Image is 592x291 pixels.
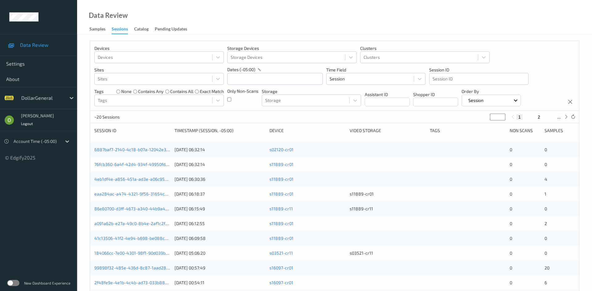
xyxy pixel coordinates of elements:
[112,25,134,34] a: Sessions
[262,88,361,95] p: Storage
[510,176,512,182] span: 0
[89,26,105,34] div: Samples
[510,221,512,226] span: 0
[510,236,512,241] span: 0
[430,127,506,134] div: Tags
[175,161,265,168] div: [DATE] 06:32:14
[545,127,575,134] div: Samples
[510,280,512,285] span: 0
[112,26,128,34] div: Sessions
[175,220,265,227] div: [DATE] 06:12:55
[365,91,410,98] p: Assistant ID
[94,127,170,134] div: Session ID
[510,162,512,167] span: 0
[134,25,155,34] a: Catalog
[94,88,104,95] p: Tags
[94,265,181,270] a: 99898f32-485e-436d-8c87-1aad28903a40
[269,221,294,226] a: s11889-cr01
[94,162,176,167] a: 76fcb360-6a4f-42d4-934f-49950fdcfb27
[175,147,265,153] div: [DATE] 06:32:14
[200,88,224,95] label: exact match
[510,147,512,152] span: 0
[269,176,294,182] a: s11889-cr01
[175,206,265,212] div: [DATE] 06:15:49
[134,26,149,34] div: Catalog
[94,45,224,51] p: Devices
[510,250,512,256] span: 0
[545,280,547,285] span: 6
[94,221,178,226] a: a091a62b-e27a-49c0-8b4e-2af1c2f28380
[138,88,163,95] label: contains any
[94,176,180,182] a: 4eb1df4e-a856-451a-ad3e-a06c95380e4b
[516,114,523,120] button: 1
[466,97,486,103] p: Session
[227,67,255,73] p: dates (-05:00)
[269,162,294,167] a: s11889-cr01
[545,206,547,211] span: 0
[227,88,258,94] p: Only Non-Scans
[121,88,132,95] label: none
[175,191,265,197] div: [DATE] 06:18:37
[94,67,224,73] p: Sites
[175,235,265,241] div: [DATE] 06:09:58
[175,280,265,286] div: [DATE] 00:54:11
[227,45,357,51] p: Storage Devices
[510,127,540,134] div: Non Scans
[175,127,265,134] div: Timestamp (Session, -05:00)
[326,67,425,73] p: Time Field
[545,147,547,152] span: 0
[94,191,179,196] a: eaa284ac-a474-4321-9f56-31654c35af3a
[510,206,512,211] span: 0
[269,236,294,241] a: s11889-cr01
[269,250,293,256] a: s03521-cr11
[350,250,425,256] div: s03521-cr11
[175,265,265,271] div: [DATE] 00:57:49
[94,114,141,120] p: ~20 Sessions
[269,265,293,270] a: s16097-cr01
[350,206,425,212] div: s11889-cr11
[545,221,547,226] span: 2
[175,176,265,182] div: [DATE] 06:30:36
[545,176,547,182] span: 4
[545,236,547,241] span: 0
[545,162,547,167] span: 0
[350,127,425,134] div: Video Storage
[89,12,128,18] div: Data Review
[94,147,178,152] a: 6887baf7-2140-4c18-b07a-12042e33e56f
[462,88,521,95] p: Order By
[175,250,265,256] div: [DATE] 05:06:20
[269,280,293,285] a: s16097-cr01
[510,265,512,270] span: 0
[510,191,512,196] span: 0
[155,26,187,34] div: Pending Updates
[269,191,294,196] a: s11889-cr01
[545,250,547,256] span: 0
[155,25,193,34] a: Pending Updates
[170,88,193,95] label: contains all
[269,206,293,211] a: s11889-cr11
[94,280,178,285] a: 2f48fe9e-4e1b-4c4b-ad73-033b88f8b0fc
[89,25,112,34] a: Samples
[350,191,425,197] div: s11889-cr01
[269,127,345,134] div: Device
[429,67,528,73] p: Session ID
[555,114,563,120] button: ...
[545,191,546,196] span: 1
[413,91,458,98] p: Shopper ID
[360,45,490,51] p: Clusters
[545,265,549,270] span: 20
[269,147,294,152] a: s02120-cr01
[94,236,178,241] a: 41c13506-41f2-4e94-b698-be088ca1bb17
[94,206,179,211] a: 86e60700-d3ff-4673-a340-44b9a4d9418f
[536,114,542,120] button: 2
[94,250,176,256] a: 184066cc-7e00-4301-98f1-90d039b31af9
